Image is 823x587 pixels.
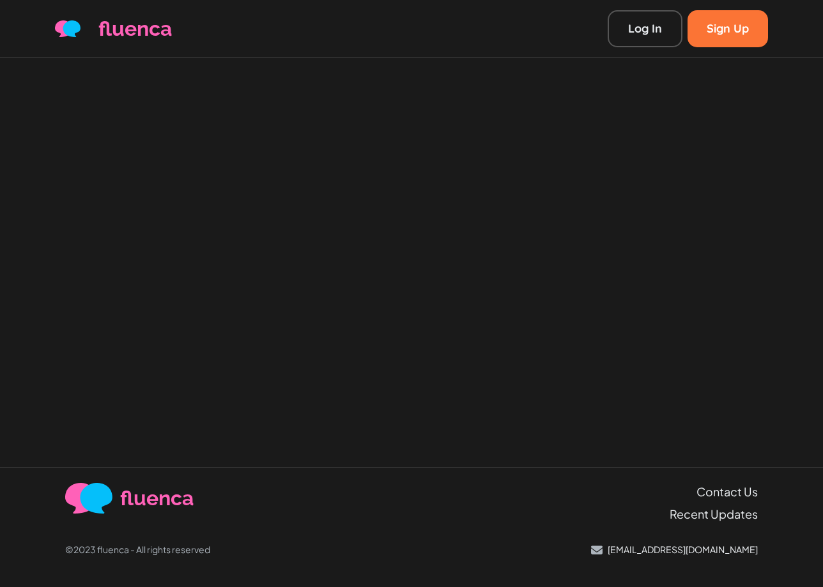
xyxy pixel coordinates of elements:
[608,543,758,556] p: [EMAIL_ADDRESS][DOMAIN_NAME]
[591,543,758,556] a: [EMAIL_ADDRESS][DOMAIN_NAME]
[65,543,210,556] p: ©2023 fluenca - All rights reserved
[688,10,768,47] a: Sign Up
[120,483,194,514] span: fluenca
[797,256,823,332] iframe: Ybug feedback widget
[608,10,682,47] a: Log In
[670,505,758,522] a: Recent Updates
[98,13,172,44] span: fluenca
[696,483,758,500] a: Contact Us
